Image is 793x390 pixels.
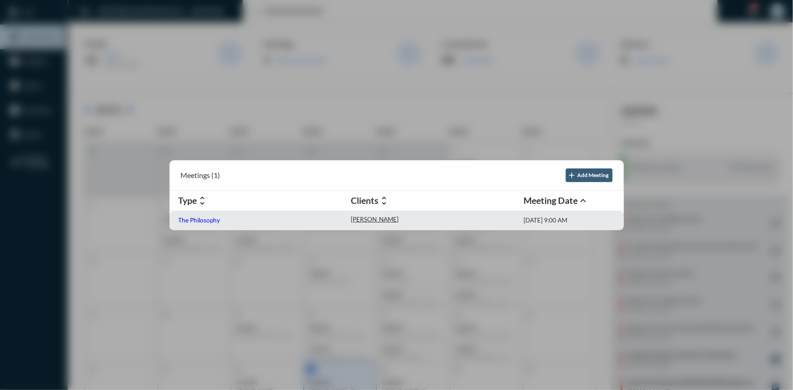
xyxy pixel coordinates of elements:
mat-icon: expand_less [578,195,589,206]
mat-icon: unfold_more [379,195,390,206]
p: The Philosophy [179,217,220,224]
h2: Meetings (1) [181,171,220,179]
h2: Clients [351,195,379,206]
p: [DATE] 9:00 AM [524,217,568,224]
p: [PERSON_NAME] [351,216,399,223]
button: Add Meeting [566,168,613,182]
mat-icon: add [568,171,577,180]
h2: Meeting Date [524,195,578,206]
h2: Type [179,195,197,206]
mat-icon: unfold_more [197,195,208,206]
